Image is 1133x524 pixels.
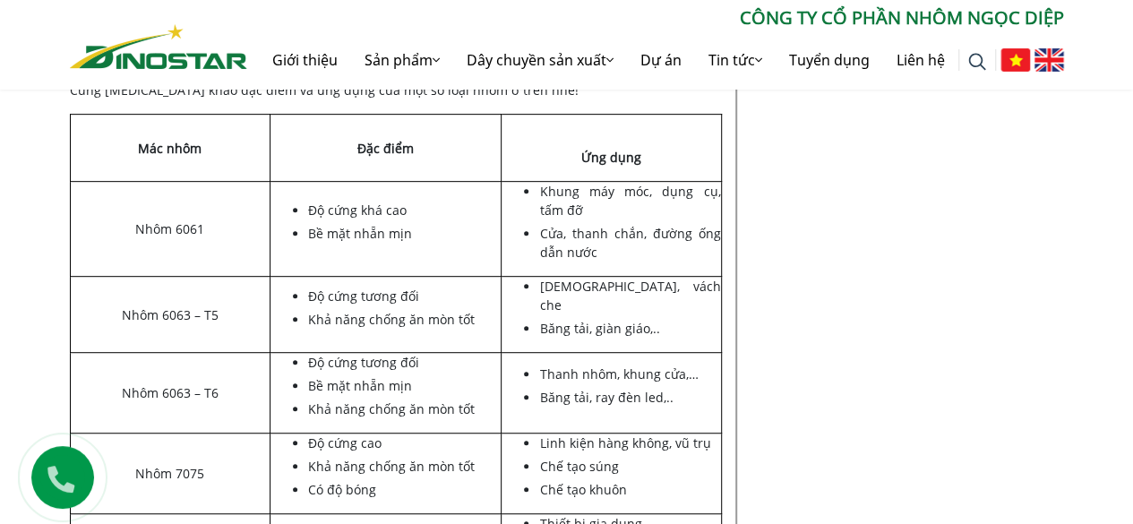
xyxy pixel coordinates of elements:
[539,319,720,338] li: Băng tải, giàn giáo,..
[308,224,501,243] li: Bề mặt nhẵn mịn
[539,480,720,499] li: Chế tạo khuôn
[308,201,501,219] li: Độ cứng khá cao
[1000,48,1030,72] img: Tiếng Việt
[308,399,501,418] li: Khả năng chống ăn mòn tốt
[539,182,720,219] li: Khung máy móc, dụng cụ, tấm đỡ
[968,53,986,71] img: search
[539,388,720,407] li: Băng tải, ray đèn led,..
[308,353,501,372] li: Độ cứng tương đối
[70,81,722,99] p: Cùng [MEDICAL_DATA] khảo đặc điểm và ứng dụng của một số loại nhôm ở trên nhé!
[308,434,501,452] li: Độ cứng cao
[539,457,720,476] li: Chế tạo súng
[695,31,776,89] a: Tin tức
[247,4,1064,31] p: CÔNG TY CỔ PHẦN NHÔM NGỌC DIỆP
[581,149,641,166] strong: Ứng dụng
[308,310,501,329] li: Khả năng chống ăn mòn tốt
[138,140,202,157] strong: Mác nhôm
[453,31,627,89] a: Dây chuyền sản xuất
[308,376,501,395] li: Bề mặt nhẵn mịn
[1034,48,1064,72] img: English
[70,353,270,434] td: Nhôm 6063 – T6
[539,277,720,314] li: [DEMOGRAPHIC_DATA], vách che
[351,31,453,89] a: Sản phẩm
[70,182,270,277] td: Nhôm 6061
[308,287,501,305] li: Độ cứng tương đối
[70,277,270,353] td: Nhôm 6063 – T5
[776,31,883,89] a: Tuyển dụng
[259,31,351,89] a: Giới thiệu
[883,31,958,89] a: Liên hệ
[627,31,695,89] a: Dự án
[539,224,720,262] li: Cửa, thanh chắn, đường ống dẫn nước
[357,140,414,157] strong: Đặc điểm
[70,24,247,69] img: Nhôm Dinostar
[539,434,720,452] li: Linh kiện hàng không, vũ trụ
[70,434,270,514] td: Nhôm 7075
[308,457,501,476] li: Khả năng chống ăn mòn tốt
[308,480,501,499] li: Có độ bóng
[539,365,720,383] li: Thanh nhôm, khung cửa,…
